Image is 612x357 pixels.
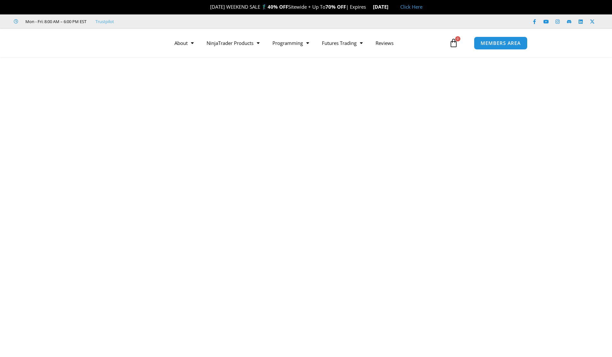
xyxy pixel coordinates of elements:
[266,36,315,50] a: Programming
[205,4,210,9] img: 🎉
[474,37,528,50] a: MEMBERS AREA
[373,4,394,10] strong: [DATE]
[389,4,394,9] img: 🏭
[200,36,266,50] a: NinjaTrader Products
[481,41,521,46] span: MEMBERS AREA
[400,4,422,10] a: Click Here
[95,18,114,25] a: Trustpilot
[168,36,448,50] nav: Menu
[24,18,86,25] span: Mon - Fri: 8:00 AM – 6:00 PM EST
[325,4,346,10] strong: 70% OFF
[76,31,145,55] img: LogoAI | Affordable Indicators – NinjaTrader
[168,36,200,50] a: About
[367,4,371,9] img: ⌛
[203,4,373,10] span: [DATE] WEEKEND SALE 🏌️‍♂️ Sitewide + Up To | Expires
[369,36,400,50] a: Reviews
[315,36,369,50] a: Futures Trading
[268,4,288,10] strong: 40% OFF
[455,36,460,41] span: 0
[439,34,468,52] a: 0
